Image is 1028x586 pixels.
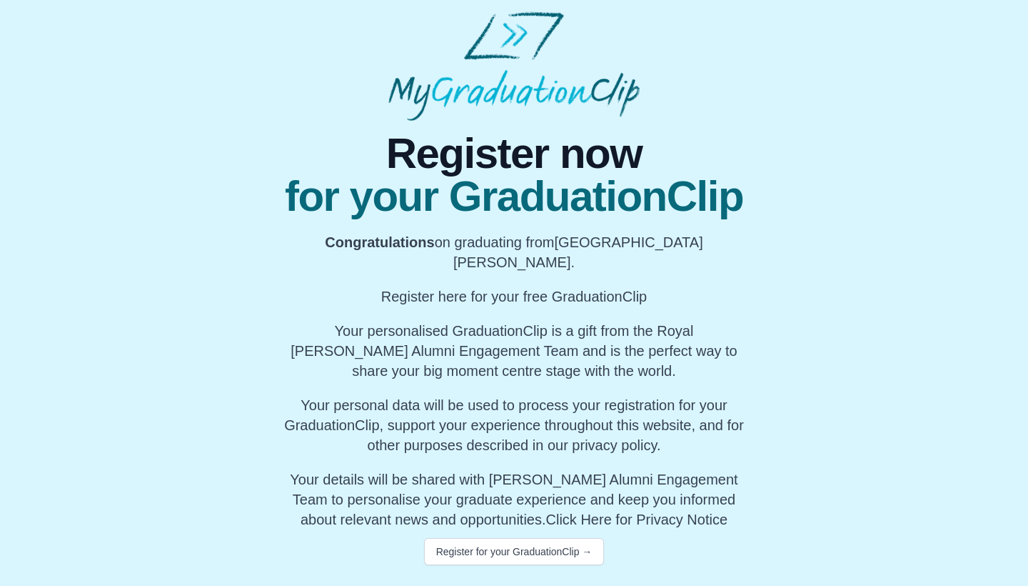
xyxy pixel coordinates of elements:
p: Your personalised GraduationClip is a gift from the Royal [PERSON_NAME] Alumni Engagement Team an... [274,321,754,381]
span: for your GraduationClip [274,175,754,218]
p: on graduating from [GEOGRAPHIC_DATA][PERSON_NAME]. [274,232,754,272]
img: MyGraduationClip [388,11,640,121]
button: Register for your GraduationClip → [424,538,605,565]
p: Your personal data will be used to process your registration for your GraduationClip, support you... [274,395,754,455]
span: Register now [274,132,754,175]
b: Congratulations [325,234,434,250]
a: Click Here for Privacy Notice [546,512,728,527]
p: Register here for your free GraduationClip [274,287,754,307]
span: Your details will be shared with [PERSON_NAME] Alumni Engagement Team to personalise your graduat... [290,472,737,527]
